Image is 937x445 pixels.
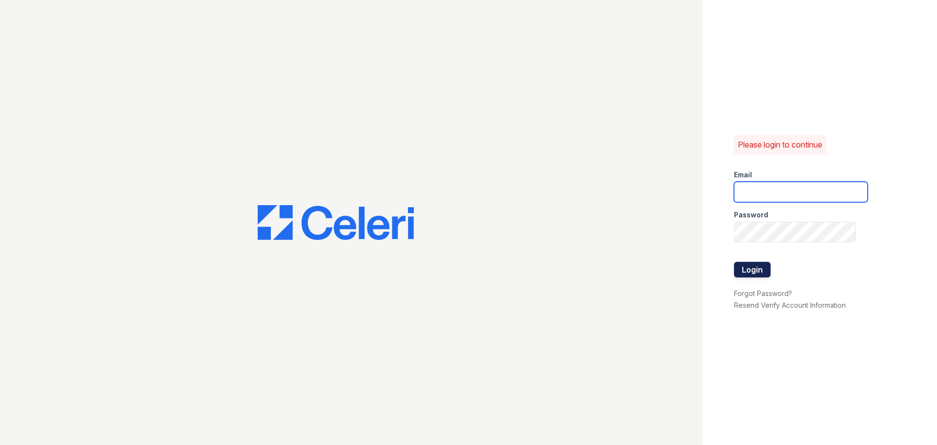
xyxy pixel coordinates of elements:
p: Please login to continue [738,139,822,150]
label: Email [734,170,752,180]
a: Resend Verify Account Information [734,301,846,309]
label: Password [734,210,768,220]
img: CE_Logo_Blue-a8612792a0a2168367f1c8372b55b34899dd931a85d93a1a3d3e32e68fde9ad4.png [258,205,414,240]
button: Login [734,262,771,277]
a: Forgot Password? [734,289,792,297]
